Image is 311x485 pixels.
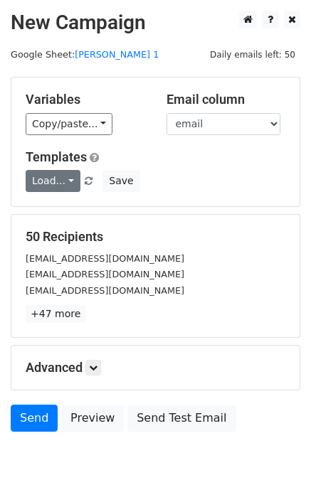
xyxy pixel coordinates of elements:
[167,92,286,107] h5: Email column
[26,92,145,107] h5: Variables
[26,269,184,279] small: [EMAIL_ADDRESS][DOMAIN_NAME]
[26,253,184,264] small: [EMAIL_ADDRESS][DOMAIN_NAME]
[26,229,285,245] h5: 50 Recipients
[26,360,285,375] h5: Advanced
[205,49,300,60] a: Daily emails left: 50
[26,305,85,323] a: +47 more
[11,11,300,35] h2: New Campaign
[102,170,139,192] button: Save
[127,405,236,432] a: Send Test Email
[61,405,124,432] a: Preview
[75,49,159,60] a: [PERSON_NAME] 1
[11,49,159,60] small: Google Sheet:
[26,170,80,192] a: Load...
[240,417,311,485] iframe: Chat Widget
[26,113,112,135] a: Copy/paste...
[26,285,184,296] small: [EMAIL_ADDRESS][DOMAIN_NAME]
[26,149,87,164] a: Templates
[11,405,58,432] a: Send
[205,47,300,63] span: Daily emails left: 50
